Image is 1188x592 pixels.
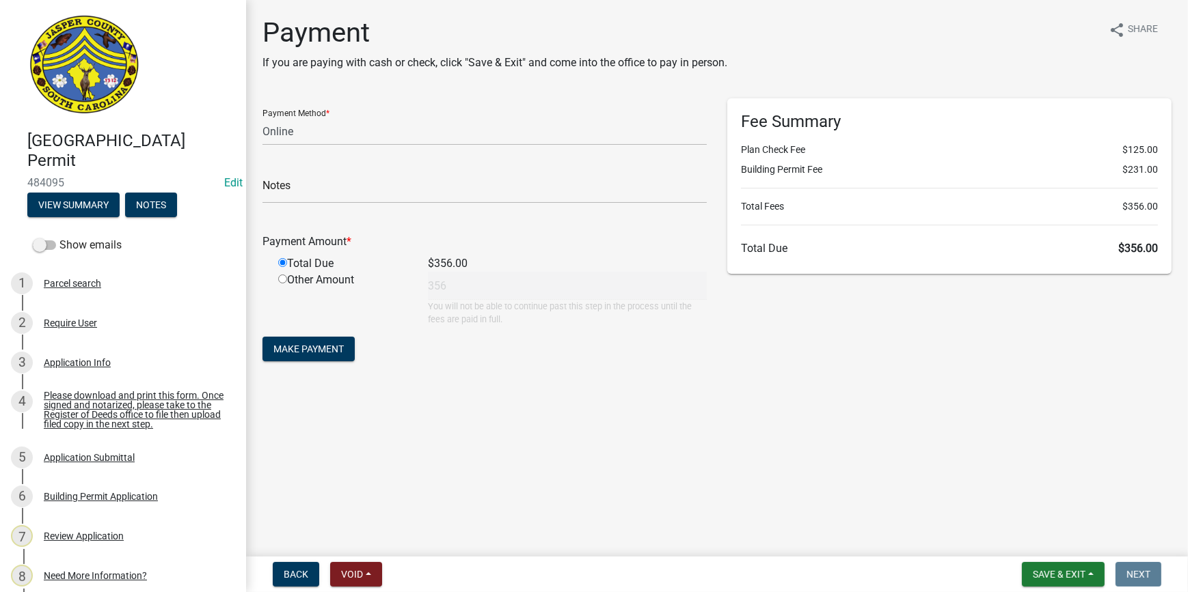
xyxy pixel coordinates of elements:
h6: Fee Summary [741,112,1158,132]
div: 7 [11,525,33,547]
div: 2 [11,312,33,334]
div: Payment Amount [252,234,717,250]
div: Building Permit Application [44,492,158,501]
button: Back [273,562,319,587]
span: Back [284,569,308,580]
i: share [1109,22,1125,38]
button: View Summary [27,193,120,217]
span: $356.00 [1118,242,1158,255]
div: Need More Information? [44,571,147,580]
div: 5 [11,447,33,468]
div: 6 [11,485,33,507]
span: Share [1128,22,1158,38]
div: Total Due [268,255,418,272]
div: 1 [11,272,33,294]
h6: Total Due [741,242,1158,255]
button: Save & Exit [1022,562,1105,587]
a: Edit [224,176,243,189]
div: Other Amount [268,272,418,326]
span: Make Payment [273,343,344,354]
div: Review Application [44,531,124,541]
label: Show emails [33,237,122,253]
div: Parcel search [44,279,101,288]
span: Save & Exit [1033,569,1085,580]
h4: [GEOGRAPHIC_DATA] Permit [27,131,235,171]
wm-modal-confirm: Notes [125,200,177,211]
li: Total Fees [741,199,1158,214]
div: Application Submittal [44,453,135,462]
div: Require User [44,318,97,328]
li: Plan Check Fee [741,143,1158,157]
span: 484095 [27,176,219,189]
h1: Payment [262,16,727,49]
p: If you are paying with cash or check, click "Save & Exit" and come into the office to pay in person. [262,55,727,71]
img: Jasper County, South Carolina [27,14,141,117]
span: Next [1126,569,1150,580]
button: Next [1116,562,1161,587]
div: Application Info [44,358,111,367]
div: 3 [11,352,33,373]
button: Make Payment [262,337,355,361]
div: $356.00 [418,255,717,272]
li: Building Permit Fee [741,163,1158,177]
span: $231.00 [1122,163,1158,177]
div: 4 [11,391,33,412]
span: Void [341,569,363,580]
button: Void [330,562,382,587]
span: $356.00 [1122,199,1158,214]
div: 8 [11,565,33,587]
div: Please download and print this form. Once signed and notarized, please take to the Register of De... [44,391,224,429]
button: Notes [125,193,177,217]
button: shareShare [1098,16,1169,43]
span: $125.00 [1122,143,1158,157]
wm-modal-confirm: Edit Application Number [224,176,243,189]
wm-modal-confirm: Summary [27,200,120,211]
